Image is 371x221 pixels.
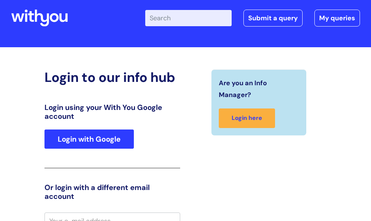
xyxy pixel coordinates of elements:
[219,108,275,128] a: Login here
[44,103,180,121] h3: Login using your With You Google account
[44,130,134,149] a: Login with Google
[314,10,360,27] a: My queries
[44,69,180,85] h2: Login to our info hub
[219,77,296,101] span: Are you an Info Manager?
[44,183,180,201] h3: Or login with a different email account
[243,10,303,27] a: Submit a query
[145,10,232,26] input: Search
